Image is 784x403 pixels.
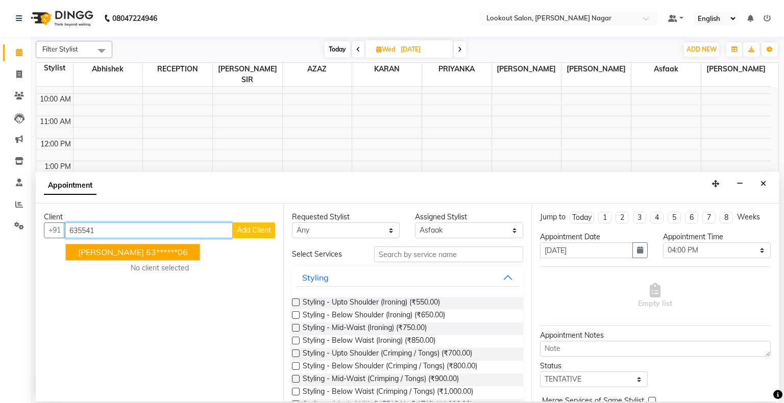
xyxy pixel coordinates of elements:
[540,242,633,258] input: yyyy-mm-dd
[638,283,672,309] span: Empty list
[540,232,648,242] div: Appointment Date
[26,4,96,33] img: logo
[303,373,459,386] span: Styling - Mid-Waist (Crimping / Tongs) (₹900.00)
[38,94,73,105] div: 10:00 AM
[68,263,251,273] div: No client selected
[303,322,427,335] span: Styling - Mid-Waist (Ironing) (₹750.00)
[112,4,157,33] b: 08047224946
[720,212,733,223] li: 8
[38,116,73,127] div: 11:00 AM
[540,361,648,371] div: Status
[78,247,144,258] span: [PERSON_NAME]
[374,45,398,53] span: Wed
[598,212,611,223] li: 1
[663,232,771,242] div: Appointment Time
[352,63,422,75] span: kARAN
[422,63,492,75] span: PRIYANKA
[540,212,566,222] div: Jump to
[374,246,523,262] input: Search by service name
[283,63,352,75] span: AZAZ
[701,63,771,75] span: [PERSON_NAME]
[296,268,519,287] button: Styling
[38,139,73,149] div: 12:00 PM
[668,212,681,223] li: 5
[633,212,646,223] li: 3
[756,176,771,192] button: Close
[73,63,143,75] span: abhishek
[42,45,78,53] span: Filter Stylist
[44,222,65,238] button: +91
[303,335,435,348] span: Styling - Below Waist (Ironing) (₹850.00)
[303,386,473,399] span: Styling - Below Waist (Crimping / Tongs) (₹1,000.00)
[302,271,329,284] div: Styling
[303,310,445,322] span: Styling - Below Shoulder (Ironing) (₹650.00)
[303,361,477,373] span: Styling - Below Shoulder (Crimping / Tongs) (₹800.00)
[398,42,449,57] input: 2025-09-03
[702,212,716,223] li: 7
[737,212,760,222] div: Weeks
[572,212,592,223] div: Today
[44,177,96,195] span: Appointment
[561,63,631,75] span: [PERSON_NAME]
[684,42,719,57] button: ADD NEW
[303,297,440,310] span: Styling - Upto Shoulder (Ironing) (₹550.00)
[233,222,275,238] button: Add Client
[213,63,282,86] span: [PERSON_NAME] SIR
[492,63,561,75] span: [PERSON_NAME]
[65,222,233,238] input: Search by Name/Mobile/Email/Code
[650,212,664,223] li: 4
[42,161,73,172] div: 1:00 PM
[292,212,400,222] div: Requested Stylist
[685,212,698,223] li: 6
[143,63,212,75] span: RECEPTION
[36,63,73,73] div: Stylist
[631,63,701,75] span: Asfaak
[237,225,271,235] span: Add Client
[415,212,523,222] div: Assigned Stylist
[616,212,629,223] li: 2
[284,249,366,260] div: Select Services
[325,41,350,57] span: Today
[540,330,771,341] div: Appointment Notes
[303,348,472,361] span: Styling - Upto Shoulder (Crimping / Tongs) (₹700.00)
[687,45,717,53] span: ADD NEW
[44,212,275,222] div: Client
